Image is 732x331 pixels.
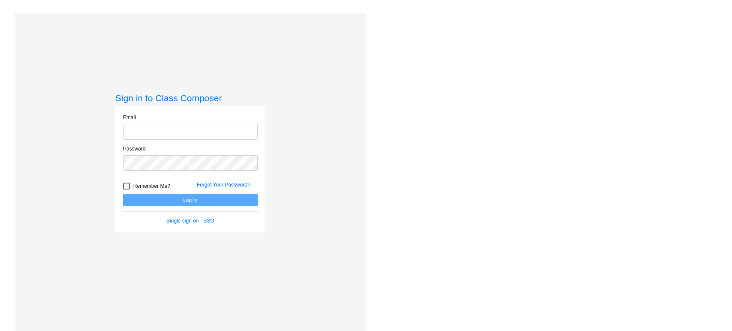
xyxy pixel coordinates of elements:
[123,194,258,206] button: Log In
[197,182,250,188] a: Forgot Your Password?
[123,114,136,121] label: Email
[123,145,146,153] label: Password
[115,93,265,103] h3: Sign in to Class Composer
[166,218,214,224] a: Single sign on - SSO
[133,181,170,191] span: Remember Me?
